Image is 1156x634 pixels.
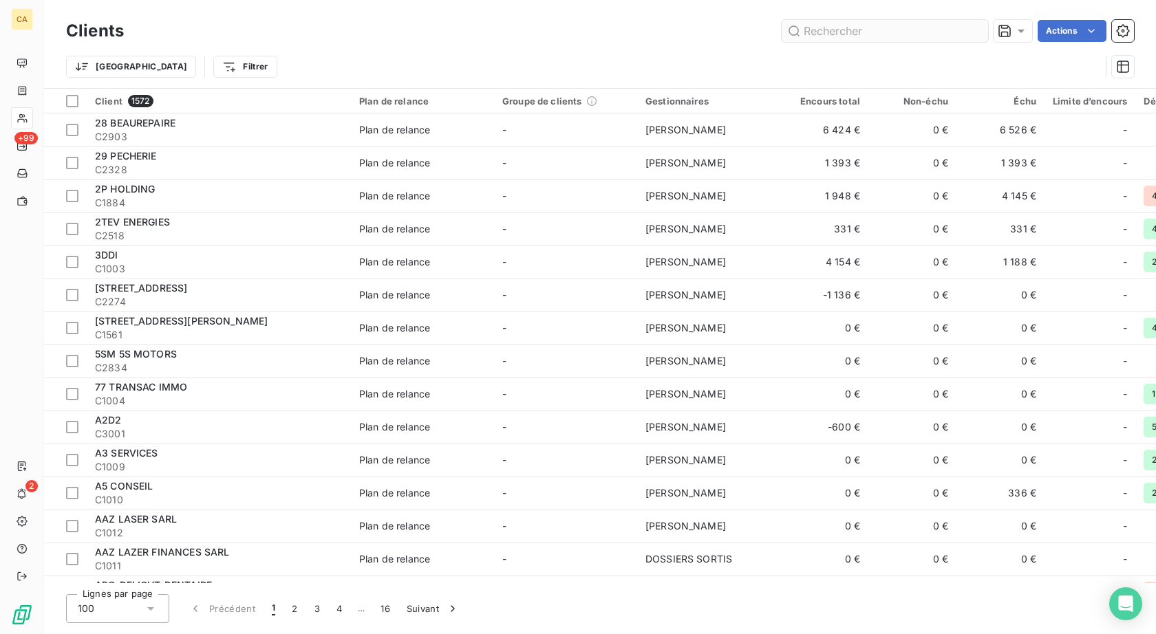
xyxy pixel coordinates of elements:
td: 0 € [780,477,868,510]
span: C2834 [95,361,343,375]
span: - [502,421,506,433]
span: - [1123,321,1127,335]
span: 28 BEAUREPAIRE [95,117,175,129]
span: [PERSON_NAME] [645,487,726,499]
button: [GEOGRAPHIC_DATA] [66,56,196,78]
span: AAZ LASER SARL [95,513,177,525]
td: 0 € [868,345,956,378]
td: 0 € [868,576,956,609]
button: 16 [372,594,398,623]
span: [PERSON_NAME] [645,124,726,135]
span: C2328 [95,163,343,177]
div: CA [11,8,33,30]
td: 4 154 € [780,245,868,278]
span: C1003 [95,262,343,276]
span: 2TEV ENERGIES [95,216,170,228]
span: Groupe de clients [502,96,582,107]
td: 0 € [868,411,956,444]
button: Précédent [180,594,264,623]
span: [PERSON_NAME] [645,322,726,334]
h3: Clients [66,19,124,43]
td: 0 € [868,278,956,311]
button: Suivant [398,594,468,623]
span: [STREET_ADDRESS] [95,282,187,294]
span: A2D2 [95,414,122,426]
td: 6 526 € [956,113,1045,146]
td: 0 € [780,345,868,378]
div: Plan de relance [359,321,430,335]
div: Plan de relance [359,354,430,368]
span: C1884 [95,196,343,210]
span: - [1123,519,1127,533]
td: 0 € [956,345,1045,378]
div: Plan de relance [359,156,430,170]
td: 0 € [780,543,868,576]
div: Plan de relance [359,96,486,107]
span: C1011 [95,559,343,573]
span: +99 [14,132,38,144]
td: 0 € [868,444,956,477]
button: 3 [306,594,328,623]
button: 4 [328,594,350,623]
span: [PERSON_NAME] [645,520,726,532]
td: 0 € [868,543,956,576]
div: Plan de relance [359,519,430,533]
span: … [350,598,372,620]
span: [PERSON_NAME] [645,388,726,400]
td: 1 393 € [956,146,1045,179]
span: DOSSIERS SORTIS [645,553,732,565]
span: [PERSON_NAME] [645,355,726,367]
td: 0 € [780,378,868,411]
td: 0 € [956,510,1045,543]
td: 0 € [780,576,868,609]
span: - [1123,123,1127,137]
td: 0 € [868,113,956,146]
span: - [1123,222,1127,236]
td: 0 € [956,543,1045,576]
span: 77 TRANSAC IMMO [95,381,187,393]
td: 0 € [868,146,956,179]
span: [STREET_ADDRESS][PERSON_NAME] [95,315,268,327]
span: [PERSON_NAME] [645,289,726,300]
span: [PERSON_NAME] [645,157,726,168]
button: 2 [283,594,306,623]
div: Plan de relance [359,486,430,500]
span: 2 [25,480,38,492]
span: C1010 [95,493,343,507]
span: [PERSON_NAME] [645,256,726,267]
span: 100 [78,602,94,615]
span: - [502,157,506,168]
span: C1009 [95,460,343,474]
button: Filtrer [213,56,277,78]
td: 6 424 € [780,113,868,146]
div: Open Intercom Messenger [1109,587,1142,620]
span: 5SM 5S MOTORS [95,348,177,360]
div: Plan de relance [359,222,430,236]
td: 4 145 € [956,179,1045,212]
td: 0 € [956,378,1045,411]
div: Plan de relance [359,453,430,467]
span: 2P HOLDING [95,183,156,195]
span: A5 CONSEIL [95,480,153,492]
td: 0 € [956,411,1045,444]
div: Plan de relance [359,387,430,401]
td: -1 136 € [780,278,868,311]
span: - [1123,420,1127,434]
td: 0 € [868,311,956,345]
span: C1012 [95,526,343,540]
span: C3001 [95,427,343,441]
span: - [1123,486,1127,500]
button: Actions [1038,20,1106,42]
div: Plan de relance [359,552,430,566]
img: Logo LeanPay [11,604,33,626]
span: A3 SERVICES [95,447,158,459]
input: Rechercher [782,20,988,42]
span: - [502,190,506,201]
td: 1 948 € [780,179,868,212]
span: - [1123,453,1127,467]
span: - [502,553,506,565]
span: - [1123,288,1127,302]
span: - [502,124,506,135]
span: Client [95,96,122,107]
td: 0 € [956,278,1045,311]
